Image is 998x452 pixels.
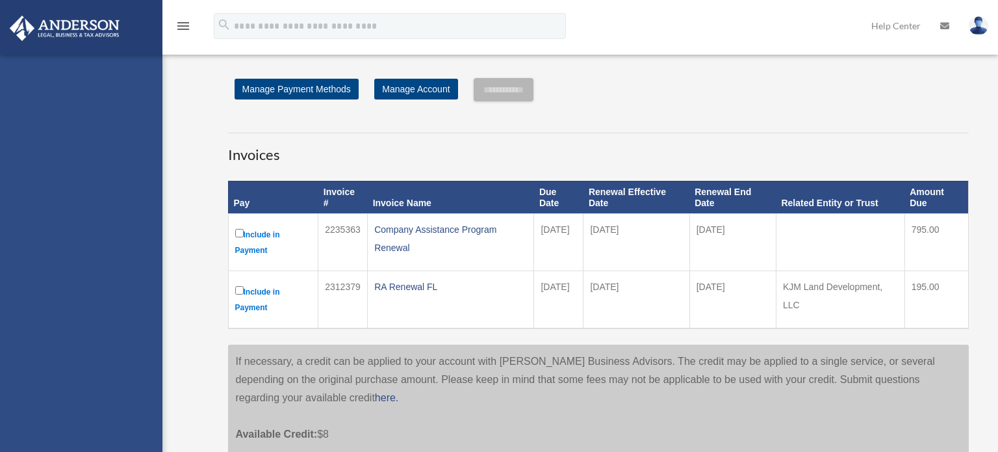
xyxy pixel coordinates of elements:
[236,429,318,440] span: Available Credit:
[534,271,583,329] td: [DATE]
[235,229,244,237] input: Include in Payment
[217,18,231,32] i: search
[235,79,359,100] a: Manage Payment Methods
[534,214,583,271] td: [DATE]
[175,23,191,34] a: menu
[904,181,968,214] th: Amount Due
[228,181,318,214] th: Pay
[689,214,776,271] td: [DATE]
[689,271,776,329] td: [DATE]
[776,181,904,214] th: Related Entity or Trust
[583,271,689,329] td: [DATE]
[236,407,961,444] p: $8
[235,226,312,258] label: Include in Payment
[374,79,457,100] a: Manage Account
[318,181,368,214] th: Invoice #
[6,16,123,41] img: Anderson Advisors Platinum Portal
[904,214,968,271] td: 795.00
[374,278,527,296] div: RA Renewal FL
[175,18,191,34] i: menu
[318,214,368,271] td: 2235363
[904,271,968,329] td: 195.00
[375,392,398,403] a: here.
[368,181,534,214] th: Invoice Name
[583,181,689,214] th: Renewal Effective Date
[583,214,689,271] td: [DATE]
[374,220,527,257] div: Company Assistance Program Renewal
[534,181,583,214] th: Due Date
[235,284,312,315] label: Include in Payment
[776,271,904,329] td: KJM Land Development, LLC
[228,133,969,165] h3: Invoices
[318,271,368,329] td: 2312379
[969,16,988,35] img: User Pic
[235,286,244,295] input: Include in Payment
[689,181,776,214] th: Renewal End Date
